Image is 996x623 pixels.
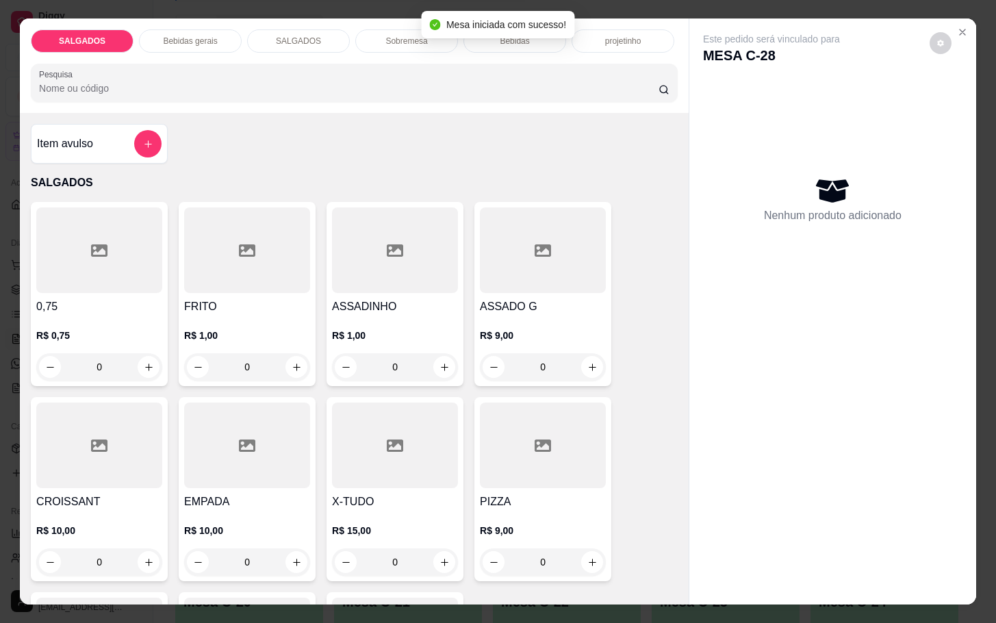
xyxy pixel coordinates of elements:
button: decrease-product-quantity [39,356,61,378]
button: add-separate-item [134,130,162,157]
button: increase-product-quantity [138,551,159,573]
button: increase-product-quantity [433,551,455,573]
p: SALGADOS [59,36,105,47]
button: decrease-product-quantity [335,356,357,378]
p: MESA C-28 [703,46,840,65]
p: R$ 1,00 [184,329,310,342]
button: decrease-product-quantity [483,356,505,378]
button: decrease-product-quantity [39,551,61,573]
button: increase-product-quantity [285,356,307,378]
p: Bebidas gerais [163,36,217,47]
input: Pesquisa [39,81,659,95]
p: R$ 15,00 [332,524,458,537]
p: Bebidas [500,36,529,47]
button: increase-product-quantity [285,551,307,573]
button: decrease-product-quantity [187,356,209,378]
h4: X-TUDO [332,494,458,510]
h4: Item avulso [37,136,93,152]
h4: ASSADO G [480,298,606,315]
p: projetinho [605,36,641,47]
p: Nenhum produto adicionado [764,207,902,224]
button: decrease-product-quantity [187,551,209,573]
p: R$ 9,00 [480,524,606,537]
button: increase-product-quantity [433,356,455,378]
h4: ASSADINHO [332,298,458,315]
h4: EMPADA [184,494,310,510]
label: Pesquisa [39,68,77,80]
p: Sobremesa [385,36,427,47]
button: Close [952,21,973,43]
p: Este pedido será vinculado para [703,32,840,46]
span: Mesa iniciada com sucesso! [446,19,566,30]
button: increase-product-quantity [138,356,159,378]
button: increase-product-quantity [581,356,603,378]
span: check-circle [430,19,441,30]
button: decrease-product-quantity [483,551,505,573]
p: SALGADOS [276,36,321,47]
p: R$ 1,00 [332,329,458,342]
h4: 0,75 [36,298,162,315]
button: decrease-product-quantity [335,551,357,573]
p: SALGADOS [31,175,678,191]
p: R$ 9,00 [480,329,606,342]
p: R$ 10,00 [184,524,310,537]
h4: FRITO [184,298,310,315]
button: increase-product-quantity [581,551,603,573]
p: R$ 10,00 [36,524,162,537]
button: decrease-product-quantity [930,32,952,54]
p: R$ 0,75 [36,329,162,342]
h4: PIZZA [480,494,606,510]
h4: CROISSANT [36,494,162,510]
